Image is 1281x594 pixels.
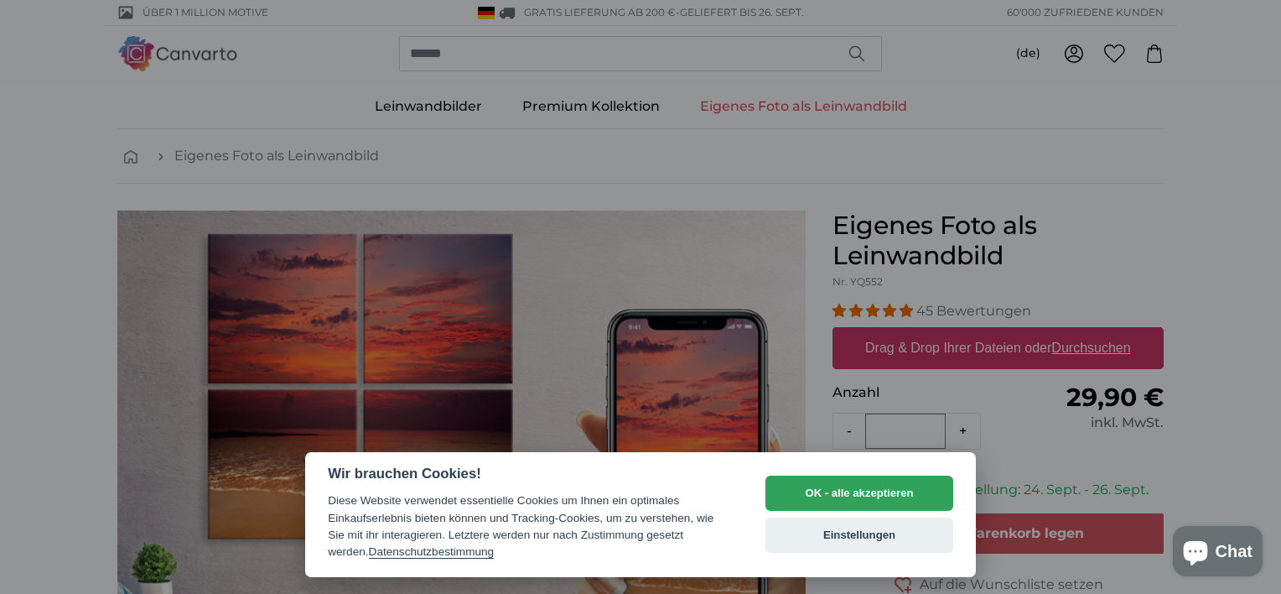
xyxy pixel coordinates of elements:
div: Diese Website verwendet essentielle Cookies um Ihnen ein optimales Einkaufserlebnis bieten können... [328,492,734,561]
a: Datenschutzbestimmung [369,545,495,559]
h2: Wir brauchen Cookies! [328,466,734,482]
inbox-online-store-chat: Onlineshop-Chat von Shopify [1168,526,1268,581]
button: OK - alle akzeptieren [765,476,953,511]
button: Einstellungen [765,518,953,553]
